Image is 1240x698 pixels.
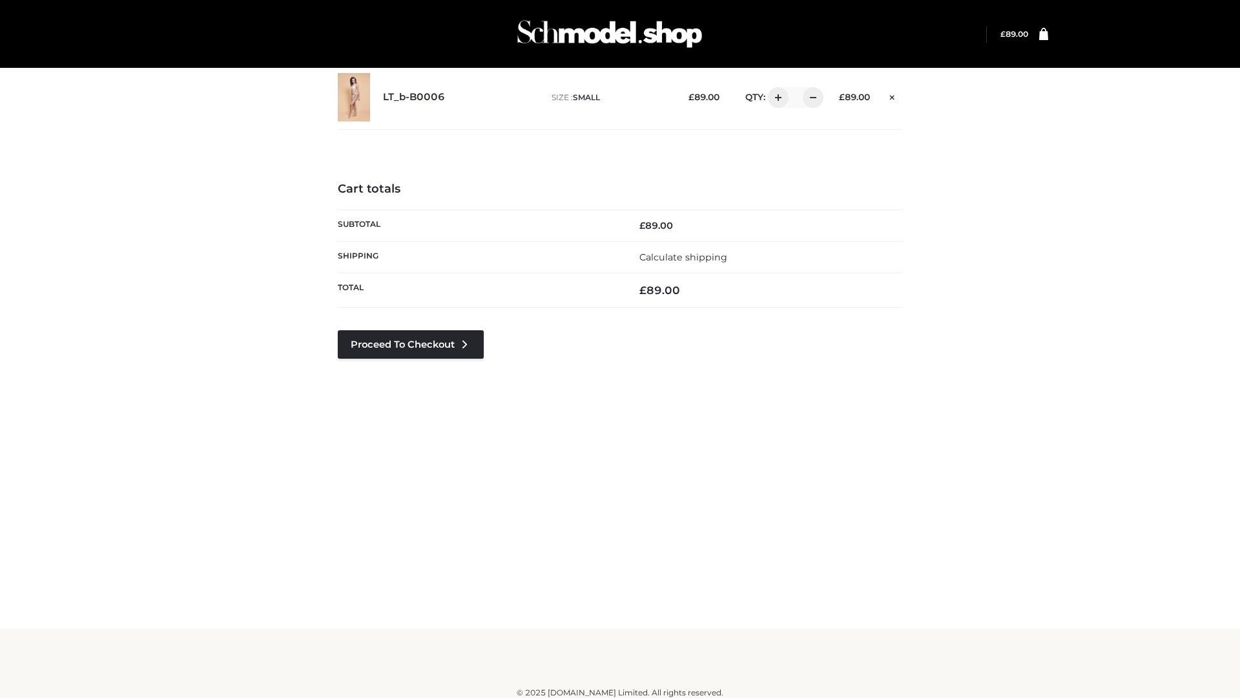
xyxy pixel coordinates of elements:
a: Remove this item [883,87,902,104]
bdi: 89.00 [639,284,680,297]
span: £ [1000,29,1006,39]
bdi: 89.00 [688,92,719,102]
a: Calculate shipping [639,251,727,263]
a: £89.00 [1000,29,1028,39]
bdi: 89.00 [1000,29,1028,39]
h4: Cart totals [338,182,902,196]
a: Proceed to Checkout [338,330,484,359]
div: QTY: [732,87,819,108]
span: £ [688,92,694,102]
a: LT_b-B0006 [383,91,445,103]
span: £ [639,284,646,297]
p: size : [552,92,668,103]
span: SMALL [573,92,600,102]
th: Shipping [338,241,620,273]
img: Schmodel Admin 964 [513,8,707,59]
img: LT_b-B0006 - SMALL [338,73,370,122]
bdi: 89.00 [639,220,673,231]
span: £ [839,92,845,102]
th: Total [338,273,620,308]
th: Subtotal [338,209,620,241]
span: £ [639,220,645,231]
bdi: 89.00 [839,92,870,102]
